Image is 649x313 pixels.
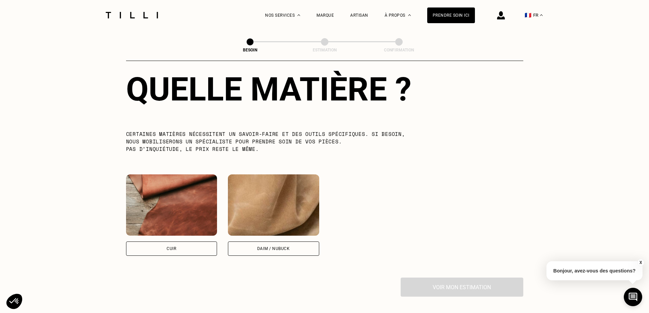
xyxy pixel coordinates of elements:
a: Marque [316,13,334,18]
img: Logo du service de couturière Tilli [103,12,160,18]
img: Menu déroulant à propos [408,14,411,16]
a: Artisan [350,13,368,18]
div: Estimation [291,48,359,52]
p: Bonjour, avez-vous des questions? [546,261,643,280]
img: menu déroulant [540,14,543,16]
img: icône connexion [497,11,505,19]
div: Quelle matière ? [126,70,523,108]
div: Cuir [167,247,176,251]
button: X [637,259,644,266]
a: Prendre soin ici [427,7,475,23]
div: Besoin [216,48,284,52]
p: Certaines matières nécessitent un savoir-faire et des outils spécifiques. Si besoin, nous mobilis... [126,130,419,153]
div: Daim / Nubuck [257,247,290,251]
img: Tilli retouche vos vêtements en Daim / Nubuck [228,174,319,236]
span: 🇫🇷 [525,12,531,18]
div: Confirmation [365,48,433,52]
img: Menu déroulant [297,14,300,16]
img: Tilli retouche vos vêtements en Cuir [126,174,217,236]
